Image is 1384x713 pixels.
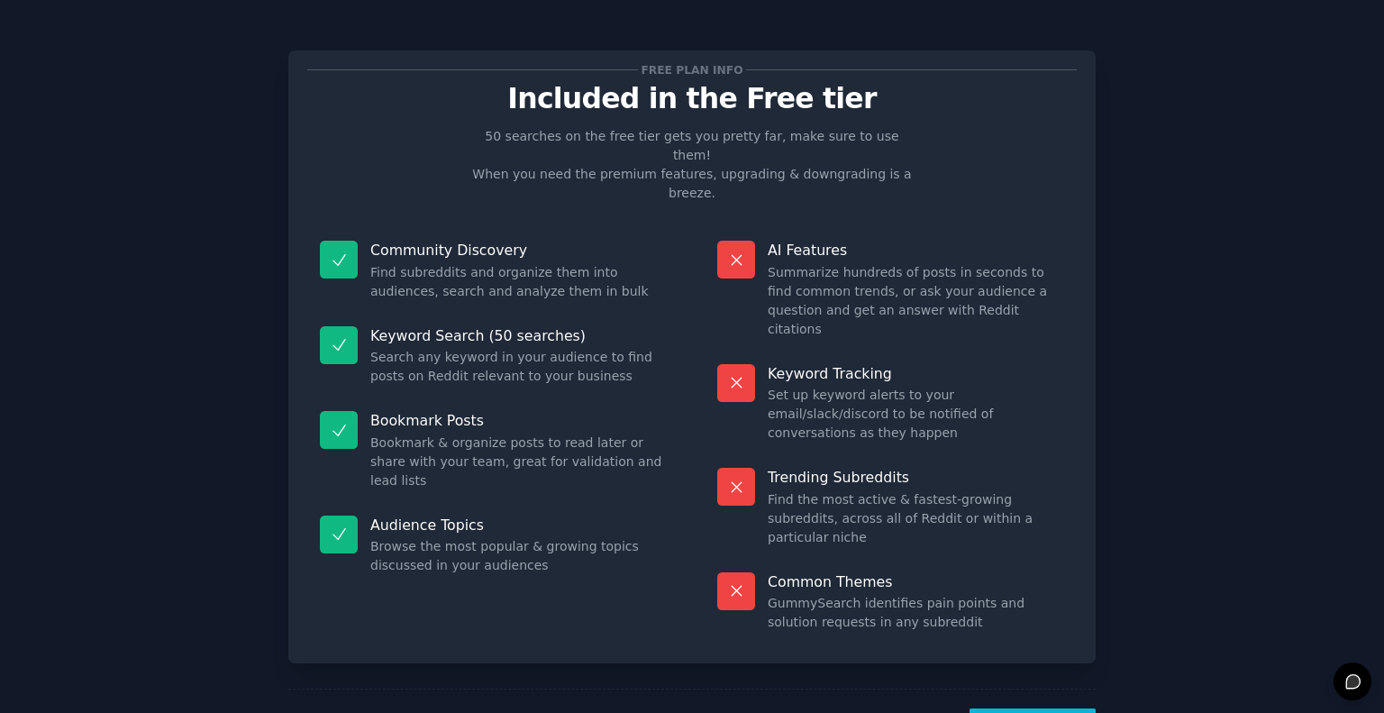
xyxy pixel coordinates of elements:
dd: GummySearch identifies pain points and solution requests in any subreddit [768,594,1064,632]
dd: Search any keyword in your audience to find posts on Reddit relevant to your business [370,348,667,386]
p: Common Themes [768,572,1064,591]
dd: Set up keyword alerts to your email/slack/discord to be notified of conversations as they happen [768,386,1064,443]
dd: Find the most active & fastest-growing subreddits, across all of Reddit or within a particular niche [768,490,1064,547]
p: Community Discovery [370,241,667,260]
p: Trending Subreddits [768,468,1064,487]
dd: Find subreddits and organize them into audiences, search and analyze them in bulk [370,263,667,301]
p: Bookmark Posts [370,411,667,430]
p: Keyword Search (50 searches) [370,326,667,345]
dd: Bookmark & organize posts to read later or share with your team, great for validation and lead lists [370,434,667,490]
dd: Browse the most popular & growing topics discussed in your audiences [370,537,667,575]
p: AI Features [768,241,1064,260]
dd: Summarize hundreds of posts in seconds to find common trends, or ask your audience a question and... [768,263,1064,339]
span: Free plan info [638,60,746,79]
p: 50 searches on the free tier gets you pretty far, make sure to use them! When you need the premiu... [465,127,919,203]
p: Included in the Free tier [307,83,1077,114]
p: Keyword Tracking [768,364,1064,383]
p: Audience Topics [370,516,667,535]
